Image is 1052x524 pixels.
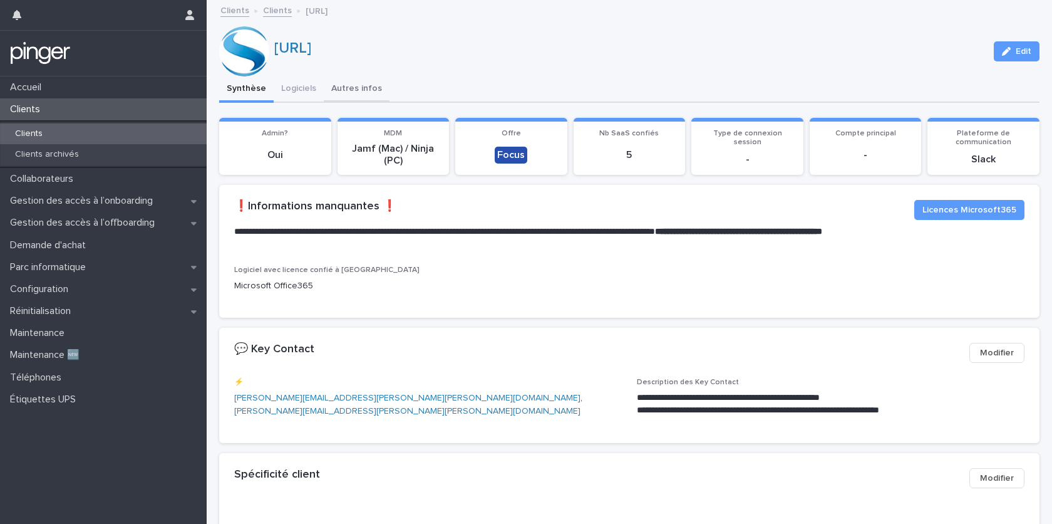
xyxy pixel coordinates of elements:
p: Accueil [5,81,51,93]
span: Plateforme de communication [956,130,1011,146]
span: Compte principal [835,130,896,137]
p: Microsoft Office365 [234,280,488,293]
button: Modifier [969,343,1024,363]
a: Clients [263,3,292,17]
p: Clients archivés [5,149,89,160]
span: Licences Microsoft365 [922,204,1016,216]
p: Configuration [5,283,78,295]
button: Modifier [969,468,1024,488]
button: Autres infos [324,76,389,103]
button: Synthèse [219,76,274,103]
span: Admin? [262,130,288,137]
p: Collaborateurs [5,173,83,185]
span: Nb SaaS confiés [599,130,659,137]
h2: 💬 Key Contact [234,343,314,357]
span: Description des Key Contact [637,379,739,386]
span: Modifier [980,472,1014,485]
span: Edit [1016,47,1031,56]
p: Clients [5,103,50,115]
span: ⚡️ [234,379,244,386]
img: mTgBEunGTSyRkCgitkcU [10,41,71,66]
p: [URL] [306,3,327,17]
span: Modifier [980,347,1014,359]
p: , [234,392,622,418]
p: Parc informatique [5,261,96,273]
p: Jamf (Mac) / Ninja (PC) [345,143,442,167]
p: Demande d'achat [5,239,96,251]
p: Maintenance 🆕 [5,349,90,361]
button: Logiciels [274,76,324,103]
p: Oui [227,149,324,161]
p: Réinitialisation [5,305,81,317]
h2: Spécificité client [234,468,320,482]
p: Étiquettes UPS [5,394,86,406]
span: Type de connexion session [713,130,782,146]
p: Clients [5,128,53,139]
span: Offre [502,130,521,137]
button: Edit [994,41,1039,61]
p: Gestion des accès à l’onboarding [5,195,163,207]
p: 5 [581,149,678,161]
p: Maintenance [5,327,75,339]
p: - [817,149,914,161]
span: Logiciel avec licence confié à [GEOGRAPHIC_DATA] [234,266,420,274]
p: - [699,154,796,165]
p: Téléphones [5,372,71,384]
a: [PERSON_NAME][EMAIL_ADDRESS][PERSON_NAME][PERSON_NAME][DOMAIN_NAME] [234,407,580,416]
p: Gestion des accès à l’offboarding [5,217,165,229]
div: Focus [495,147,527,164]
button: Licences Microsoft365 [914,200,1024,220]
a: [URL] [274,41,311,56]
a: Clients [220,3,249,17]
h2: ❗️Informations manquantes ❗️ [234,200,396,214]
a: [PERSON_NAME][EMAIL_ADDRESS][PERSON_NAME][PERSON_NAME][DOMAIN_NAME] [234,394,580,402]
p: Slack [935,154,1032,165]
span: MDM [384,130,402,137]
